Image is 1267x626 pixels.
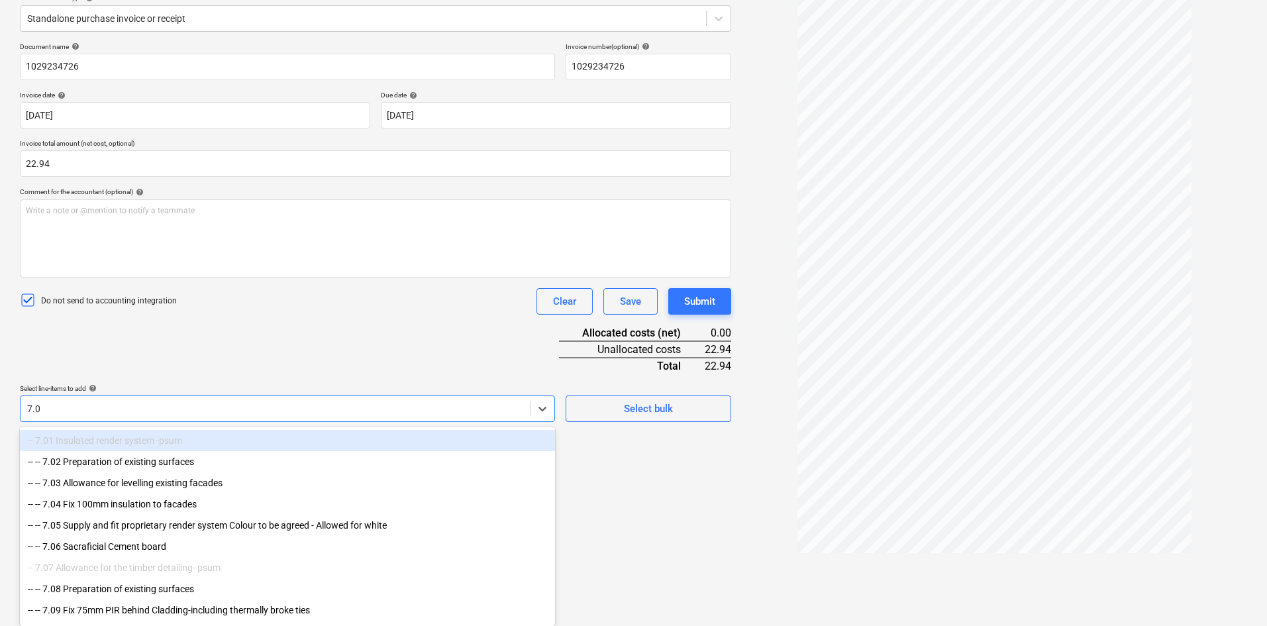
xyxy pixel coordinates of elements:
div: -- -- 7.02 Preparation of existing surfaces [20,451,555,472]
div: Allocated costs (net) [559,325,702,341]
p: Invoice total amount (net cost, optional) [20,139,731,150]
div: Total [559,358,702,374]
input: Invoice number [566,54,731,80]
span: help [55,91,66,99]
div: 0.00 [702,325,731,341]
button: Save [603,288,658,315]
span: help [407,91,417,99]
input: Invoice total amount (net cost, optional) [20,150,731,177]
div: Submit [684,293,715,310]
div: 22.94 [702,341,731,358]
div: Clear [553,293,576,310]
div: Invoice date [20,91,370,99]
span: help [69,42,79,50]
button: Select bulk [566,395,731,422]
div: 22.94 [702,358,731,374]
div: Comment for the accountant (optional) [20,187,731,196]
p: Do not send to accounting integration [41,295,177,307]
div: -- -- 7.05 Supply and fit proprietary render system Colour to be agreed - Allowed for white [20,515,555,536]
div: -- 7.01 Insulated render system -psum [20,430,555,451]
div: -- 7.07 Allowance for the timber detailing- psum [20,557,555,578]
div: Select bulk [624,400,673,417]
input: Invoice date not specified [20,102,370,129]
iframe: Chat Widget [1201,562,1267,626]
div: Save [620,293,641,310]
div: -- -- 7.09 Fix 75mm PIR behind Cladding-including thermally broke ties [20,600,555,621]
div: -- -- 7.06 Sacraficial Cement board [20,536,555,557]
span: help [86,384,97,392]
span: help [133,188,144,196]
div: Unallocated costs [559,341,702,358]
span: help [639,42,650,50]
div: Select line-items to add [20,384,555,393]
div: -- -- 7.04 Fix 100mm insulation to facades [20,494,555,515]
div: Document name [20,42,555,51]
input: Due date not specified [381,102,731,129]
div: Invoice number (optional) [566,42,731,51]
div: -- -- 7.03 Allowance for levelling existing facades [20,472,555,494]
button: Submit [668,288,731,315]
input: Document name [20,54,555,80]
button: Clear [536,288,593,315]
div: -- -- 7.08 Preparation of existing surfaces [20,578,555,600]
div: Due date [381,91,731,99]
